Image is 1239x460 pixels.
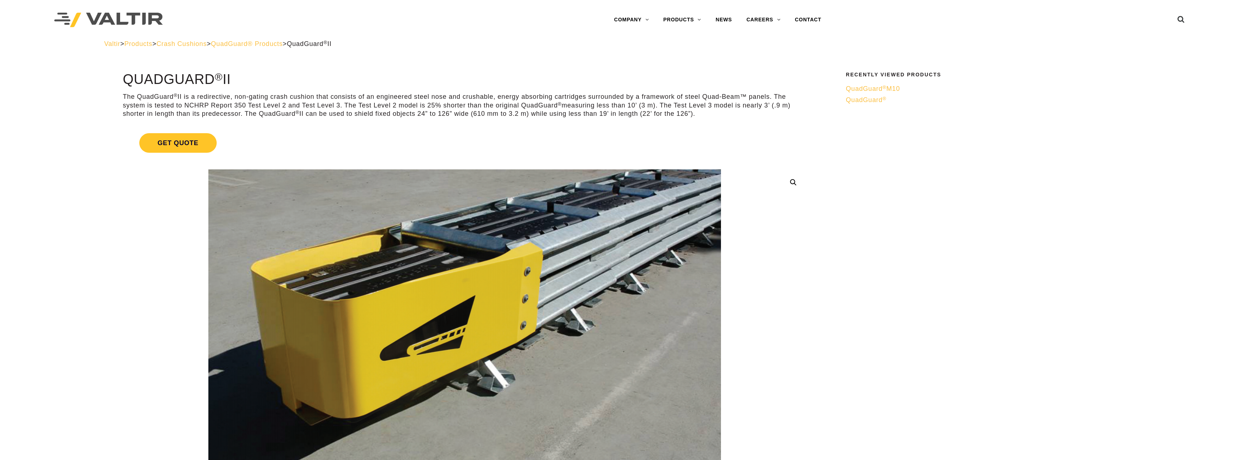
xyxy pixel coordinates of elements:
a: COMPANY [607,13,656,27]
h1: QuadGuard II [123,72,806,87]
a: QuadGuard® Products [211,40,283,47]
a: QuadGuard® [846,96,1130,104]
h2: Recently Viewed Products [846,72,1130,77]
a: Products [124,40,152,47]
a: CAREERS [739,13,788,27]
span: Get Quote [139,133,216,153]
a: NEWS [708,13,739,27]
span: QuadGuard [846,96,886,104]
a: QuadGuard®M10 [846,85,1130,93]
sup: ® [558,101,562,107]
span: QuadGuard M10 [846,85,900,92]
div: > > > > [104,40,1135,48]
span: QuadGuard II [287,40,332,47]
p: The QuadGuard II is a redirective, non-gating crash cushion that consists of an engineered steel ... [123,93,806,118]
a: Get Quote [123,125,806,161]
a: Crash Cushions [156,40,207,47]
a: CONTACT [788,13,828,27]
sup: ® [215,71,223,83]
sup: ® [323,40,327,45]
sup: ® [296,110,300,115]
img: Valtir [54,13,163,28]
sup: ® [883,85,887,90]
sup: ® [883,96,887,101]
a: PRODUCTS [656,13,708,27]
a: Valtir [104,40,120,47]
sup: ® [174,93,178,98]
